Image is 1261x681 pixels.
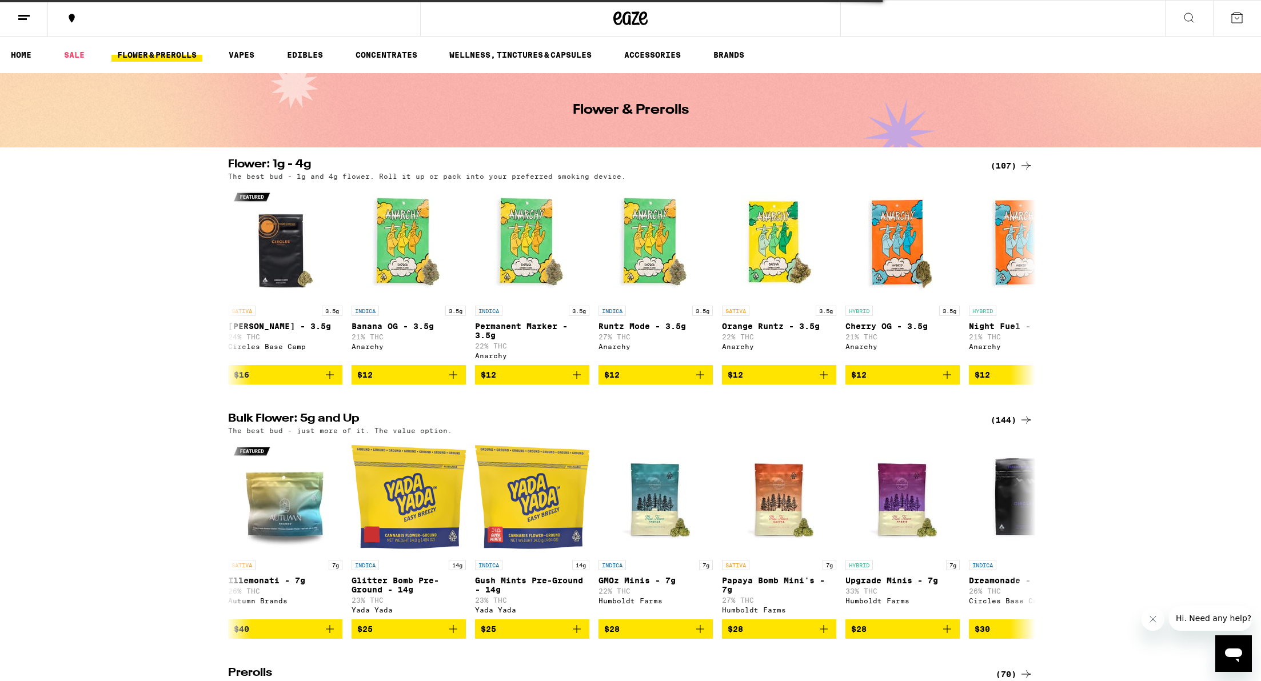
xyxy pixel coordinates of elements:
a: Open page for Gush Mints Pre-Ground - 14g from Yada Yada [475,440,589,619]
a: Open page for Runtz Mode - 3.5g from Anarchy [598,186,713,365]
a: (107) [991,159,1033,173]
p: Permanent Marker - 3.5g [475,322,589,340]
span: $12 [604,370,620,379]
a: BRANDS [708,48,750,62]
div: Anarchy [845,343,960,350]
a: Open page for Illemonati - 7g from Autumn Brands [228,440,342,619]
p: 21% THC [352,333,466,340]
a: Open page for Night Fuel - 3.5g from Anarchy [969,186,1083,365]
img: Autumn Brands - Illemonati - 7g [228,440,342,554]
span: $30 [975,624,990,634]
a: Open page for Glitter Bomb Pre-Ground - 14g from Yada Yada [352,440,466,619]
p: 22% THC [475,342,589,350]
p: 24% THC [228,333,342,340]
a: WELLNESS, TINCTURES & CAPSULES [444,48,597,62]
button: Add to bag [228,365,342,384]
div: Anarchy [598,343,713,350]
a: SALE [58,48,90,62]
p: INDICA [475,306,502,316]
p: 14g [572,560,589,570]
div: (144) [991,413,1033,427]
div: Humboldt Farms [845,597,960,604]
h2: Bulk Flower: 5g and Up [228,413,977,427]
p: Upgrade Minis - 7g [845,576,960,585]
p: The best bud - 1g and 4g flower. Roll it up or pack into your preferred smoking device. [228,173,626,180]
p: Night Fuel - 3.5g [969,322,1083,331]
button: Add to bag [845,619,960,639]
button: Add to bag [969,365,1083,384]
span: $12 [728,370,743,379]
p: HYBRID [845,560,873,570]
a: Open page for Dreamonade - 7g from Circles Base Camp [969,440,1083,619]
p: HYBRID [969,306,996,316]
iframe: Button to launch messaging window [1215,635,1252,672]
a: Open page for Cherry OG - 3.5g from Anarchy [845,186,960,365]
p: INDICA [352,560,379,570]
p: 26% THC [969,587,1083,595]
button: Add to bag [969,619,1083,639]
img: Humboldt Farms - GMOz Minis - 7g [598,440,713,554]
p: Banana OG - 3.5g [352,322,466,331]
p: 3.5g [569,306,589,316]
span: $28 [604,624,620,634]
h1: Flower & Prerolls [573,103,689,117]
p: SATIVA [228,306,256,316]
img: Anarchy - Permanent Marker - 3.5g [475,186,589,300]
img: Circles Base Camp - Gush Rush - 3.5g [228,186,342,300]
p: 3.5g [816,306,836,316]
p: 27% THC [598,333,713,340]
div: Autumn Brands [228,597,342,604]
h2: Prerolls [228,667,977,681]
div: Yada Yada [352,606,466,614]
a: VAPES [223,48,260,62]
a: Open page for Gush Rush - 3.5g from Circles Base Camp [228,186,342,365]
img: Humboldt Farms - Upgrade Minis - 7g [845,440,960,554]
p: 22% THC [598,587,713,595]
p: 23% THC [352,596,466,604]
img: Anarchy - Banana OG - 3.5g [352,186,466,300]
img: Yada Yada - Gush Mints Pre-Ground - 14g [475,440,589,554]
span: $16 [234,370,249,379]
p: 3.5g [445,306,466,316]
a: EDIBLES [281,48,329,62]
div: (70) [996,667,1033,681]
p: 3.5g [692,306,713,316]
button: Add to bag [475,365,589,384]
div: Yada Yada [475,606,589,614]
div: Humboldt Farms [598,597,713,604]
span: $12 [481,370,496,379]
a: Open page for Permanent Marker - 3.5g from Anarchy [475,186,589,365]
span: $28 [728,624,743,634]
img: Anarchy - Night Fuel - 3.5g [969,186,1083,300]
p: Runtz Mode - 3.5g [598,322,713,331]
p: INDICA [598,560,626,570]
p: SATIVA [722,306,749,316]
p: GMOz Minis - 7g [598,576,713,585]
p: INDICA [475,560,502,570]
span: $25 [357,624,373,634]
p: [PERSON_NAME] - 3.5g [228,322,342,331]
p: Dreamonade - 7g [969,576,1083,585]
button: Add to bag [598,365,713,384]
p: 27% THC [722,596,836,604]
button: Add to bag [722,365,836,384]
span: $12 [851,370,867,379]
p: INDICA [352,306,379,316]
a: Open page for Banana OG - 3.5g from Anarchy [352,186,466,365]
p: Glitter Bomb Pre-Ground - 14g [352,576,466,594]
div: Circles Base Camp [969,597,1083,604]
button: Add to bag [352,365,466,384]
a: Open page for Upgrade Minis - 7g from Humboldt Farms [845,440,960,619]
p: 7g [823,560,836,570]
iframe: Message from company [1169,606,1252,631]
p: 7g [329,560,342,570]
a: Open page for Papaya Bomb Mini's - 7g from Humboldt Farms [722,440,836,619]
div: Humboldt Farms [722,606,836,614]
p: The best bud - just more of it. The value option. [228,427,452,434]
button: Add to bag [228,619,342,639]
span: $12 [357,370,373,379]
p: 7g [946,560,960,570]
p: INDICA [598,306,626,316]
